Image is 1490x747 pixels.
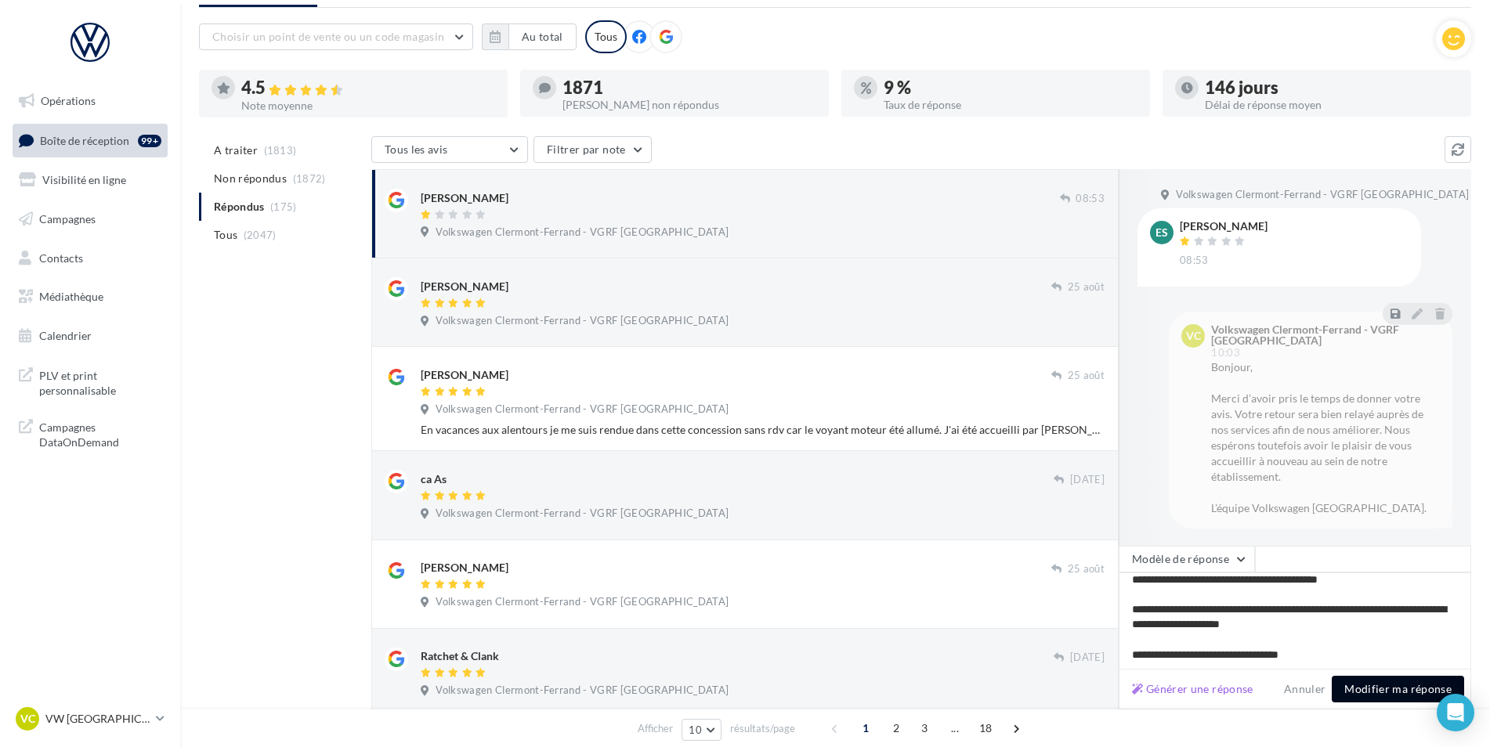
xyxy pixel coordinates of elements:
[421,279,508,294] div: [PERSON_NAME]
[1070,473,1105,487] span: [DATE]
[1180,254,1209,268] span: 08:53
[39,365,161,399] span: PLV et print personnalisable
[421,367,508,383] div: [PERSON_NAME]
[884,716,909,741] span: 2
[884,79,1137,96] div: 9 %
[421,422,1105,438] div: En vacances aux alentours je me suis rendue dans cette concession sans rdv car le voyant moteur é...
[1119,546,1255,572] button: Modèle de réponse
[371,136,528,163] button: Tous les avis
[1176,188,1469,202] span: Volkswagen Clermont-Ferrand - VGRF [GEOGRAPHIC_DATA]
[1211,348,1240,358] span: 10:03
[9,359,171,405] a: PLV et print personnalisable
[1437,694,1474,731] div: Open Intercom Messenger
[9,242,171,275] a: Contacts
[482,23,577,50] button: Au total
[853,716,878,741] span: 1
[244,229,277,241] span: (2047)
[912,716,937,741] span: 3
[730,721,795,736] span: résultats/page
[562,79,816,96] div: 1871
[241,100,495,111] div: Note moyenne
[214,143,258,158] span: A traiter
[9,124,171,157] a: Boîte de réception99+
[199,23,473,50] button: Choisir un point de vente ou un code magasin
[241,79,495,97] div: 4.5
[1186,328,1201,344] span: VC
[1278,680,1332,698] button: Annuler
[39,212,96,226] span: Campagnes
[39,290,103,303] span: Médiathèque
[1211,359,1440,516] div: Bonjour, Merci d’avoir pris le temps de donner votre avis. Votre retour sera bien relayé auprès d...
[9,203,171,236] a: Campagnes
[40,133,129,146] span: Boîte de réception
[39,417,161,450] span: Campagnes DataOnDemand
[436,314,729,328] span: Volkswagen Clermont-Ferrand - VGRF [GEOGRAPHIC_DATA]
[973,716,999,741] span: 18
[214,227,237,243] span: Tous
[212,30,444,43] span: Choisir un point de vente ou un code magasin
[39,251,83,264] span: Contacts
[1076,192,1105,206] span: 08:53
[9,319,171,352] a: Calendrier
[421,648,499,664] div: Ratchet & Clank
[39,329,92,342] span: Calendrier
[1068,369,1105,383] span: 25 août
[562,99,816,110] div: [PERSON_NAME] non répondus
[585,20,627,53] div: Tous
[9,280,171,313] a: Médiathèque
[9,85,171,117] a: Opérations
[533,136,652,163] button: Filtrer par note
[1205,79,1459,96] div: 146 jours
[1180,221,1268,232] div: [PERSON_NAME]
[214,171,287,186] span: Non répondus
[508,23,577,50] button: Au total
[1155,225,1168,240] span: ES
[436,507,729,521] span: Volkswagen Clermont-Ferrand - VGRF [GEOGRAPHIC_DATA]
[436,226,729,240] span: Volkswagen Clermont-Ferrand - VGRF [GEOGRAPHIC_DATA]
[436,402,729,417] span: Volkswagen Clermont-Ferrand - VGRF [GEOGRAPHIC_DATA]
[264,144,297,157] span: (1813)
[20,711,35,727] span: VC
[13,704,168,734] a: VC VW [GEOGRAPHIC_DATA]
[421,471,447,487] div: ca As
[884,99,1137,110] div: Taux de réponse
[1068,562,1105,576] span: 25 août
[436,595,729,609] span: Volkswagen Clermont-Ferrand - VGRF [GEOGRAPHIC_DATA]
[1068,280,1105,294] span: 25 août
[421,190,508,206] div: [PERSON_NAME]
[45,711,150,727] p: VW [GEOGRAPHIC_DATA]
[138,135,161,147] div: 99+
[1126,680,1260,698] button: Générer une réponse
[42,173,126,186] span: Visibilité en ligne
[293,172,326,185] span: (1872)
[689,724,702,736] span: 10
[9,164,171,197] a: Visibilité en ligne
[1070,651,1105,665] span: [DATE]
[436,684,729,698] span: Volkswagen Clermont-Ferrand - VGRF [GEOGRAPHIC_DATA]
[1211,324,1437,346] div: Volkswagen Clermont-Ferrand - VGRF [GEOGRAPHIC_DATA]
[385,143,448,156] span: Tous les avis
[1332,676,1464,702] button: Modifier ma réponse
[638,721,673,736] span: Afficher
[942,716,967,741] span: ...
[682,719,721,741] button: 10
[1205,99,1459,110] div: Délai de réponse moyen
[9,410,171,456] a: Campagnes DataOnDemand
[41,94,96,107] span: Opérations
[421,560,508,576] div: [PERSON_NAME]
